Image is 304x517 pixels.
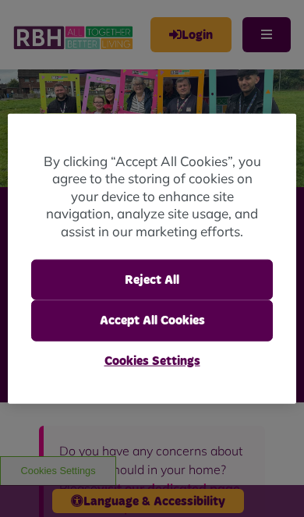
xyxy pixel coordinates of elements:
[31,260,274,300] button: Reject All
[31,300,274,341] button: Accept All Cookies
[8,113,297,404] div: Privacy
[31,341,274,380] button: Cookies Settings
[8,113,297,404] div: Cookie banner
[38,152,267,240] p: By clicking “Accept All Cookies”, you agree to the storing of cookies on your device to enhance s...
